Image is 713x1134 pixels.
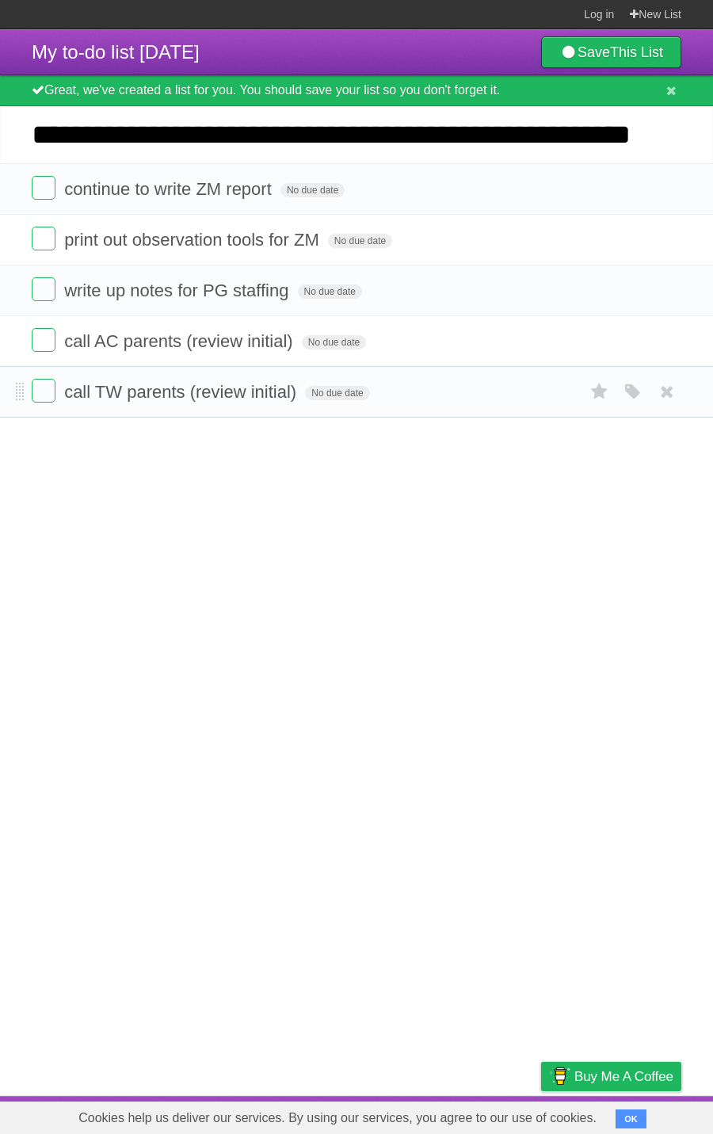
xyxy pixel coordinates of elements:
[64,382,300,402] span: call TW parents (review initial)
[63,1102,612,1134] span: Cookies help us deliver our services. By using our services, you agree to our use of cookies.
[305,386,369,400] span: No due date
[467,1100,501,1130] a: Terms
[64,281,292,300] span: write up notes for PG staffing
[32,277,55,301] label: Done
[585,379,615,405] label: Star task
[541,36,681,68] a: SaveThis List
[549,1063,570,1090] img: Buy me a coffee
[574,1063,673,1090] span: Buy me a coffee
[298,284,362,299] span: No due date
[328,234,392,248] span: No due date
[520,1100,562,1130] a: Privacy
[32,41,200,63] span: My to-do list [DATE]
[581,1100,681,1130] a: Suggest a feature
[32,379,55,403] label: Done
[302,335,366,349] span: No due date
[280,183,345,197] span: No due date
[64,179,276,199] span: continue to write ZM report
[32,176,55,200] label: Done
[610,44,663,60] b: This List
[32,328,55,352] label: Done
[616,1109,646,1128] button: OK
[32,227,55,250] label: Done
[541,1062,681,1091] a: Buy me a coffee
[383,1100,447,1130] a: Developers
[64,230,323,250] span: print out observation tools for ZM
[330,1100,364,1130] a: About
[64,331,297,351] span: call AC parents (review initial)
